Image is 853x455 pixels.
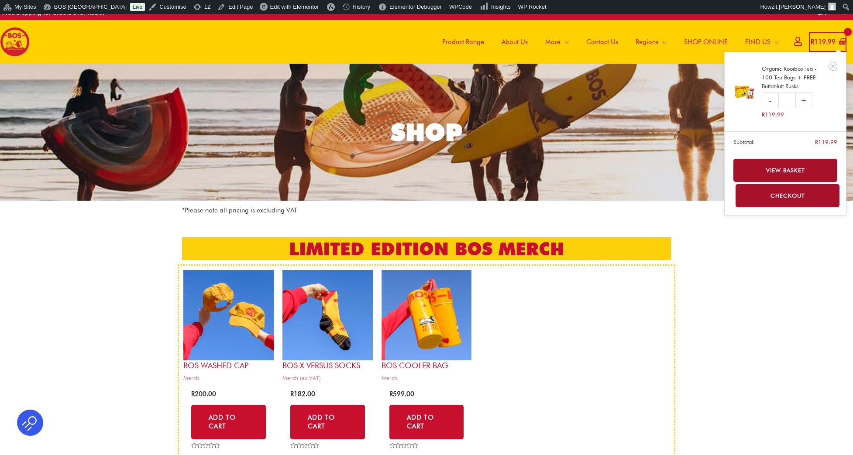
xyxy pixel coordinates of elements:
[502,29,528,55] span: About Us
[811,38,836,46] bdi: 119.99
[762,111,784,118] bdi: 119.99
[389,390,393,398] span: R
[586,29,618,55] span: Contact Us
[290,390,315,398] bdi: 182.00
[779,3,825,10] span: [PERSON_NAME]
[537,20,578,64] a: More
[809,32,846,52] a: View Shopping Cart, 1 items
[290,390,294,398] span: R
[675,20,736,64] a: SHOP ONLINE
[191,390,216,398] bdi: 200.00
[191,405,266,439] a: Add to cart: “BOS Washed Cap”
[733,159,838,182] a: View basket
[182,237,671,260] h2: LIMITED EDITION BOS MERCH
[183,360,274,370] h2: BOS Washed Cap
[389,390,414,398] bdi: 599.00
[389,405,464,439] a: Add to cart: “BOS Cooler bag”
[290,405,365,439] a: Select options for “BOS x Versus Socks”
[745,29,770,55] span: FIND US
[382,270,472,360] img: bos cooler bag
[282,270,373,385] a: BOS x Versus SocksMerch (ex VAT)
[282,360,373,370] h2: BOS x Versus Socks
[762,65,827,90] a: Organic Rooibos Tea - 100 Tea Bags + FREE ButtaNutt Rusks
[442,29,484,55] span: Product Range
[433,20,493,64] a: Product Range
[183,374,274,382] span: Merch
[182,205,671,216] p: *Please note all pricing is excluding VAT
[270,3,319,10] span: Edit with Elementor
[183,270,274,385] a: BOS Washed CapMerch
[491,3,511,10] span: Insights
[191,390,195,398] span: R
[736,184,840,207] a: Checkout
[578,20,627,64] a: Contact Us
[733,137,775,147] strong: Subtotal:
[282,374,373,382] span: Merch (ex VAT)
[778,92,795,108] input: Product quantity
[762,111,765,118] span: R
[493,20,537,64] a: About Us
[391,120,462,144] div: SHOP
[282,270,373,360] img: bos x versus socks
[733,80,757,103] img: organic rooibos tea 100 tea bags
[762,92,778,108] a: -
[382,360,472,370] h2: BOS Cooler bag
[684,29,728,55] span: SHOP ONLINE
[130,3,145,11] a: Live
[382,270,472,385] a: BOS Cooler bagMerch
[545,29,561,55] span: More
[427,20,788,64] nav: Site Navigation
[183,270,274,360] img: bos cap
[829,62,837,71] a: Remove Organic Rooibos Tea - 100 Tea Bags + FREE ButtaNutt Rusks from cart
[811,38,814,46] span: R
[636,29,658,55] span: Regions
[382,374,472,382] span: Merch
[815,138,818,145] span: R
[627,20,675,64] a: Regions
[796,92,812,108] a: +
[815,138,837,145] bdi: 119.99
